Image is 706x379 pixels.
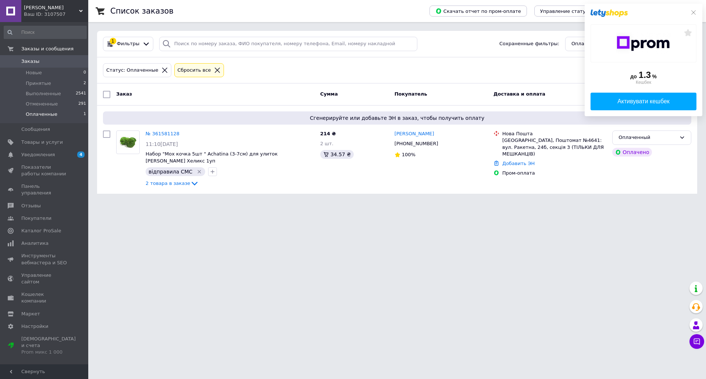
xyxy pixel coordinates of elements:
img: Фото товару [117,134,139,150]
span: Оплаченные [26,111,57,118]
span: Выполненные [26,90,61,97]
span: Новые [26,69,42,76]
span: Оплаченные [571,40,603,47]
span: Мистер Хеликс [24,4,79,11]
a: [PERSON_NAME] [395,130,434,137]
span: 2 шт. [320,141,334,146]
div: [PHONE_NUMBER] [393,139,440,149]
span: 1 [83,111,86,118]
span: 4 [77,151,85,158]
svg: Удалить метку [196,169,202,175]
span: Маркет [21,311,40,317]
div: Prom микс 1 000 [21,349,76,355]
span: Сумма [320,91,338,97]
div: Пром-оплата [502,170,606,176]
span: Управление статусами [540,8,598,14]
span: Отмененные [26,101,58,107]
span: 2 товара в заказе [146,180,190,186]
span: Доставка и оплата [493,91,545,97]
button: Управление статусами [534,6,604,17]
span: 291 [78,101,86,107]
button: Чат с покупателем [689,334,704,349]
span: Покупатели [21,215,51,222]
div: [GEOGRAPHIC_DATA], Поштомат №4641: вул. Ракетна, 24б, секція 3 (ТІЛЬКИ ДЛЯ МЕШКАНЦІВ) [502,137,606,157]
span: Сгенерируйте или добавьте ЭН в заказ, чтобы получить оплату [106,114,688,122]
span: Скачать отчет по пром-оплате [435,8,521,14]
span: Принятые [26,80,51,87]
span: Управление сайтом [21,272,68,285]
a: Фото товару [116,130,140,154]
span: Уведомления [21,151,55,158]
span: Аналитика [21,240,49,247]
span: Фильтры [117,40,140,47]
span: Заказ [116,91,132,97]
span: Отзывы [21,203,41,209]
span: Панель управления [21,183,68,196]
span: 2541 [76,90,86,97]
span: Инструменты вебмастера и SEO [21,253,68,266]
span: 0 [83,69,86,76]
div: 1 [110,38,116,44]
span: Сохраненные фильтры: [499,40,559,47]
span: 11:10[DATE] [146,141,178,147]
span: 214 ₴ [320,131,336,136]
button: Скачать отчет по пром-оплате [429,6,527,17]
a: Добавить ЭН [502,161,535,166]
input: Поиск по номеру заказа, ФИО покупателя, номеру телефона, Email, номеру накладной [159,37,417,51]
span: Показатели работы компании [21,164,68,177]
span: 100% [402,152,416,157]
h1: Список заказов [110,7,174,15]
div: Оплаченный [618,134,676,142]
span: 2 [83,80,86,87]
div: Оплачено [612,148,652,157]
div: Ваш ID: 3107507 [24,11,88,18]
span: [DEMOGRAPHIC_DATA] и счета [21,336,76,356]
span: Заказы [21,58,39,65]
a: Набор "Мох кочка 5шт " Achatina (3-7см) для улиток [PERSON_NAME] Хеликс 1уп [146,151,278,164]
span: Покупатель [395,91,427,97]
span: Каталог ProSale [21,228,61,234]
div: Сбросить все [176,67,213,74]
a: 2 товара в заказе [146,180,199,186]
div: Нова Пошта [502,130,606,137]
span: Сообщения [21,126,50,133]
span: відправила СМС [149,169,192,175]
span: Кошелек компании [21,291,68,304]
a: № 361581128 [146,131,179,136]
span: Настройки [21,323,48,330]
span: Товары и услуги [21,139,63,146]
div: 34.57 ₴ [320,150,354,159]
span: Заказы и сообщения [21,46,74,52]
input: Поиск [4,26,87,39]
div: Статус: Оплаченные [105,67,160,74]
